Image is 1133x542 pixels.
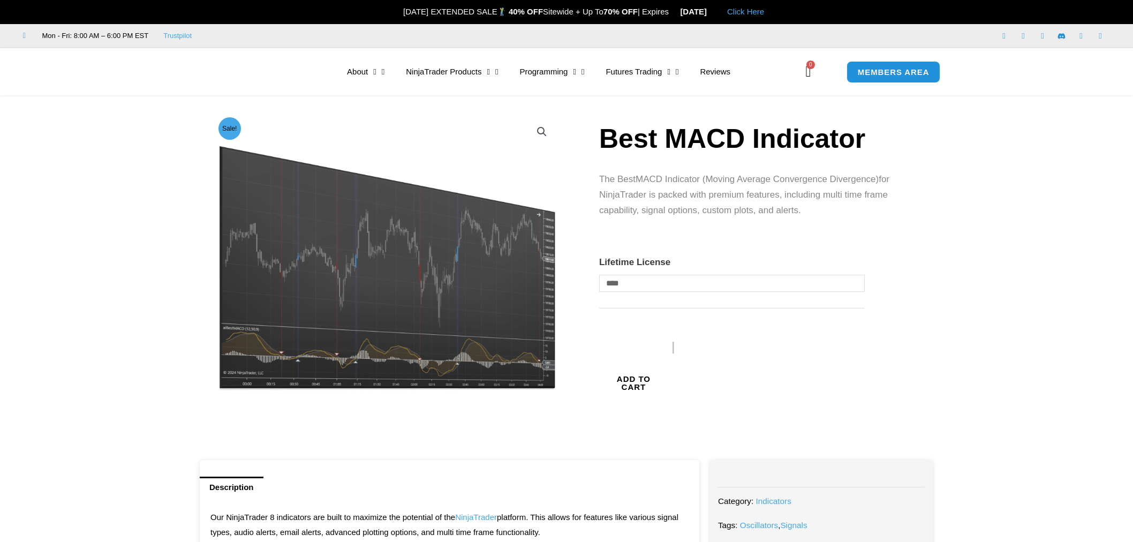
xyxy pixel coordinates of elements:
img: LogoAI | Affordable Indicators – NinjaTrader [183,52,298,91]
span: 0 [806,61,815,69]
span: Tags: [718,521,738,530]
a: View full-screen image gallery [532,122,552,141]
label: Lifetime License [599,257,670,267]
button: Add to cart [599,325,668,442]
h1: Best MACD Indicator [599,120,912,157]
span: for NinjaTrader is packed with premium features, including multi time frame capability, signal op... [599,174,889,215]
a: Indicators [756,496,791,506]
span: The Best [599,174,636,184]
a: Futures Trading [595,59,689,84]
a: NinjaTrader Products [395,59,509,84]
iframe: Secure payment input frame [666,330,752,332]
img: Best MACD [215,114,560,390]
span: Our NinjaTrader 8 indicators are built to maximize the potential of the platform. This allows for... [210,513,678,537]
strong: [DATE] [680,7,716,16]
a: Oscillators [740,521,778,530]
strong: 40% OFF [509,7,543,16]
nav: Menu [336,59,802,84]
a: 0 [790,56,827,87]
strong: 70% OFF [603,7,638,16]
a: NinjaTrader [455,513,497,522]
text: •••••• [704,342,727,353]
a: About [336,59,395,84]
span: MEMBERS AREA [858,68,930,76]
span: , [740,521,807,530]
span: Sale! [218,117,241,140]
span: Mon - Fri: 8:00 AM – 6:00 PM EST [40,29,149,42]
img: ⌛ [669,7,677,16]
img: 🏭 [707,7,715,16]
a: Reviews [689,59,741,84]
a: Trustpilot [163,29,192,42]
a: Signals [780,521,807,530]
img: 🏌️‍♂️ [498,7,506,16]
button: Buy with GPay [668,337,750,450]
img: 🎉 [395,7,403,16]
span: Category: [718,496,753,506]
a: MEMBERS AREA [847,61,941,83]
a: Programming [509,59,595,84]
span: [DATE] EXTENDED SALE Sitewide + Up To | Expires [392,7,681,16]
a: Description [200,477,263,498]
span: MACD Indicator (Moving Average Convergence Divergence) [636,174,879,184]
a: Click Here [727,7,764,16]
